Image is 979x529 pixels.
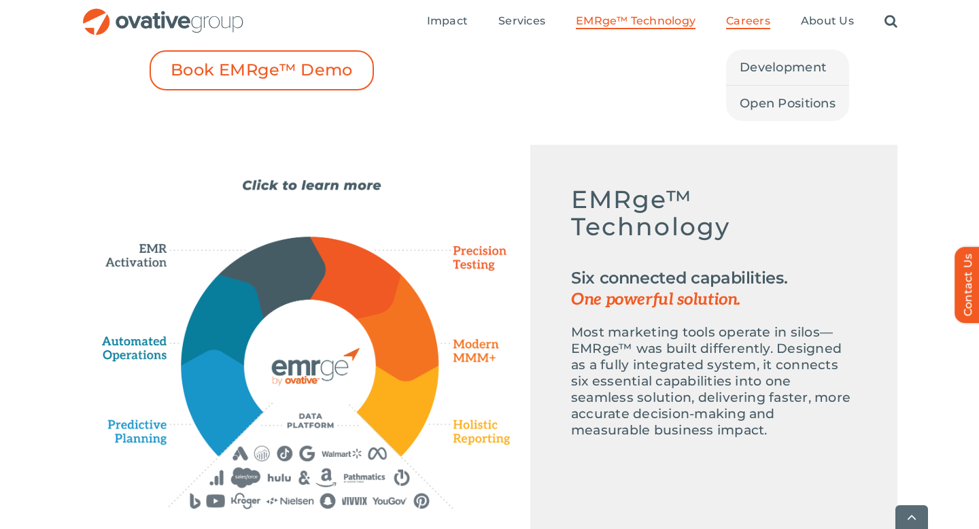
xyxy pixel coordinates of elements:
[436,240,511,277] path: Precision Testing
[219,237,325,317] path: EMR Activation
[102,222,180,269] path: EMR Activation
[498,14,545,28] span: Services
[427,14,468,28] span: Impact
[310,237,401,319] path: Precision Testing
[82,7,245,20] a: OG_Full_horizontal_RGB
[102,322,173,362] path: Automated Operations
[576,14,695,29] a: EMRge™ Technology
[801,14,854,29] a: About Us
[571,267,857,311] h2: Six connected capabilities.
[884,14,897,29] a: Search
[445,417,511,447] path: Holistic Reporting
[150,50,374,90] a: Book EMRge™ Demo
[740,94,836,113] span: Open Positions
[726,50,849,85] a: Development
[182,275,264,366] path: Automated Operations
[740,58,826,77] span: Development
[726,14,770,28] span: Careers
[571,289,857,311] span: One powerful solution.
[427,14,468,29] a: Impact
[357,366,439,456] path: Holistic Reporting
[498,14,545,29] a: Services
[801,14,854,28] span: About Us
[726,14,770,29] a: Careers
[109,413,192,451] path: Predictive Planning
[358,274,439,381] path: Modern MMM+
[182,350,262,454] path: Predictive Planning
[243,299,375,431] path: EMERGE Technology
[441,332,509,373] path: Modern MMM+
[571,186,857,254] h5: EMRge™ Technology
[576,14,695,28] span: EMRge™ Technology
[726,86,849,121] a: Open Positions
[571,324,857,439] p: Most marketing tools operate in silos—EMRge™ was built differently. Designed as a fully integrate...
[171,61,353,80] span: Book EMRge™ Demo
